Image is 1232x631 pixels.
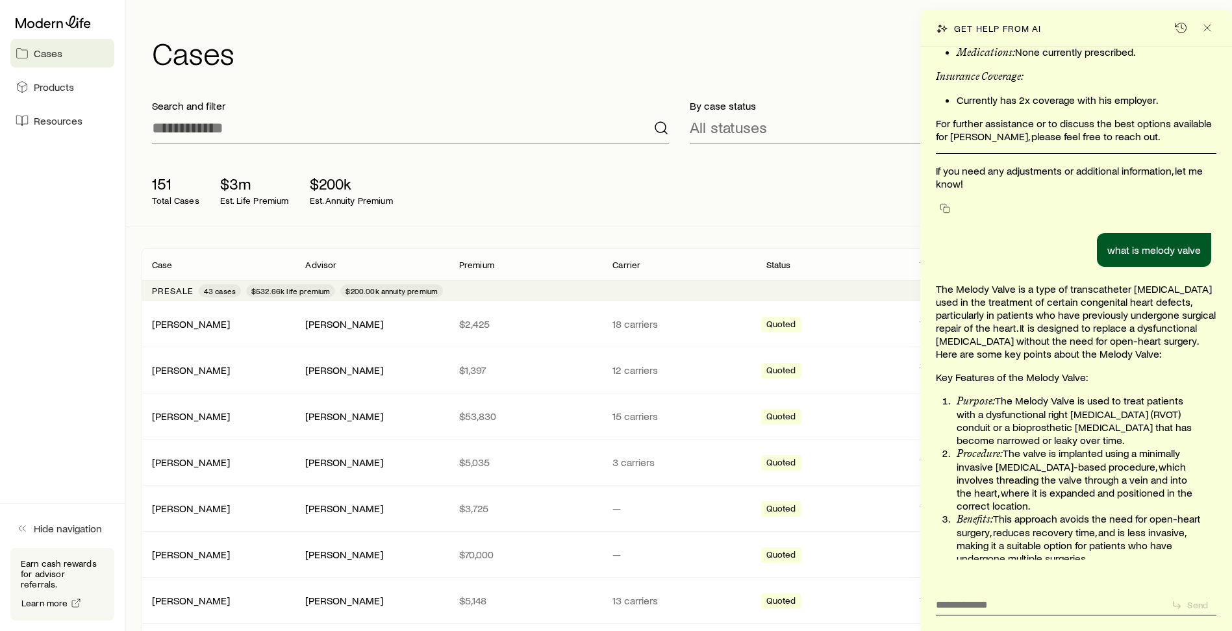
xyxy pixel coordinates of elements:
p: All statuses [690,118,767,136]
div: [PERSON_NAME] [152,594,230,608]
span: $532.66k life premium [251,286,330,296]
a: Resources [10,106,114,135]
span: Quoted [766,457,796,471]
p: Case [152,260,173,270]
span: 43 cases [204,286,236,296]
strong: Benefits: [957,513,993,525]
strong: Medications: [957,46,1015,58]
p: By case status [690,99,1207,112]
p: Search and filter [152,99,669,112]
li: Currently has 2x coverage with his employer. [957,93,1201,106]
a: [PERSON_NAME] [152,364,230,376]
span: Resources [34,114,82,127]
p: This approach avoids the need for open-heart surgery, reduces recovery time, and is less invasive... [957,512,1201,565]
strong: Purpose: [957,395,995,407]
p: The Melody Valve is a type of transcatheter [MEDICAL_DATA] used in the treatment of certain conge... [936,282,1216,360]
p: $3,725 [459,502,592,515]
a: [PERSON_NAME] [152,502,230,514]
p: Premium [459,260,494,270]
p: 13 carriers [612,594,745,607]
span: Quoted [766,549,796,563]
div: [PERSON_NAME] [152,456,230,469]
p: Carrier [612,260,640,270]
h3: Key Features of the Melody Valve: [936,371,1216,384]
p: $2,425 [459,317,592,330]
span: Quoted [766,503,796,517]
p: Send [1187,600,1208,610]
p: Presale [152,286,194,296]
button: Hide navigation [10,514,114,543]
div: [PERSON_NAME] [305,364,383,377]
div: [PERSON_NAME] [305,548,383,562]
a: [PERSON_NAME] [152,594,230,606]
p: 3 carriers [612,456,745,469]
p: $200k [310,175,393,193]
li: None currently prescribed. [957,45,1201,59]
p: Est. Annuity Premium [310,195,393,206]
p: 12 carriers [612,364,745,377]
span: $200.00k annuity premium [346,286,438,296]
div: Earn cash rewards for advisor referrals.Learn more [10,548,114,621]
strong: Insurance Coverage: [936,70,1024,82]
p: 15 carriers [612,410,745,423]
div: [PERSON_NAME] [152,548,230,562]
div: [PERSON_NAME] [305,410,383,423]
h1: Cases [152,37,1216,68]
p: Status [766,260,791,270]
span: Quoted [766,365,796,378]
span: Hide navigation [34,522,102,535]
div: [PERSON_NAME] [305,317,383,331]
span: Learn more [21,599,68,608]
p: 18 carriers [612,317,745,330]
a: Cases [10,39,114,68]
strong: Procedure: [957,447,1003,460]
p: 151 [152,175,199,193]
p: If you need any adjustments or additional information, let me know! [936,164,1216,190]
a: [PERSON_NAME] [152,456,230,468]
p: $5,148 [459,594,592,607]
span: Quoted [766,595,796,609]
p: Earn cash rewards for advisor referrals. [21,558,104,589]
button: Close [1198,19,1216,37]
p: $5,035 [459,456,592,469]
span: Products [34,80,74,93]
p: — [612,548,745,561]
p: $53,830 [459,410,592,423]
p: The Melody Valve is used to treat patients with a dysfunctional right [MEDICAL_DATA] (RVOT) condu... [957,394,1201,447]
p: The valve is implanted using a minimally invasive [MEDICAL_DATA]-based procedure, which involves ... [957,447,1201,512]
div: [PERSON_NAME] [152,410,230,423]
p: For further assistance or to discuss the best options available for [PERSON_NAME], please feel fr... [936,117,1216,143]
p: Get help from AI [954,23,1041,34]
div: [PERSON_NAME] [305,502,383,515]
p: $70,000 [459,548,592,561]
p: what is melody valve [1107,243,1201,256]
span: Quoted [766,319,796,332]
p: Total Cases [152,195,199,206]
a: Products [10,73,114,101]
p: $1,397 [459,364,592,377]
p: Advisor [305,260,336,270]
p: Est. Life Premium [220,195,289,206]
a: [PERSON_NAME] [152,548,230,560]
p: $3m [220,175,289,193]
div: [PERSON_NAME] [305,456,383,469]
button: Send [1166,597,1216,613]
div: [PERSON_NAME] [152,317,230,331]
p: — [612,502,745,515]
span: Quoted [766,411,796,425]
span: Cases [34,47,62,60]
div: [PERSON_NAME] [152,364,230,377]
a: [PERSON_NAME] [152,317,230,330]
div: [PERSON_NAME] [305,594,383,608]
a: [PERSON_NAME] [152,410,230,422]
div: [PERSON_NAME] [152,502,230,515]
